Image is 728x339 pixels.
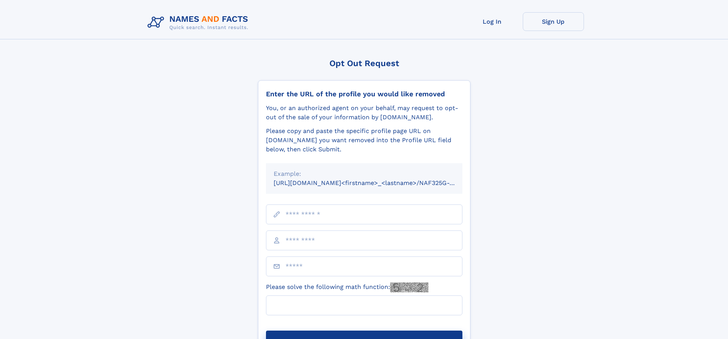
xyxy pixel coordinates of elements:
[266,104,462,122] div: You, or an authorized agent on your behalf, may request to opt-out of the sale of your informatio...
[274,179,477,187] small: [URL][DOMAIN_NAME]<firstname>_<lastname>/NAF325G-xxxxxxxx
[266,90,462,98] div: Enter the URL of the profile you would like removed
[258,58,470,68] div: Opt Out Request
[144,12,255,33] img: Logo Names and Facts
[266,127,462,154] div: Please copy and paste the specific profile page URL on [DOMAIN_NAME] you want removed into the Pr...
[462,12,523,31] a: Log In
[266,282,428,292] label: Please solve the following math function:
[274,169,455,178] div: Example:
[523,12,584,31] a: Sign Up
